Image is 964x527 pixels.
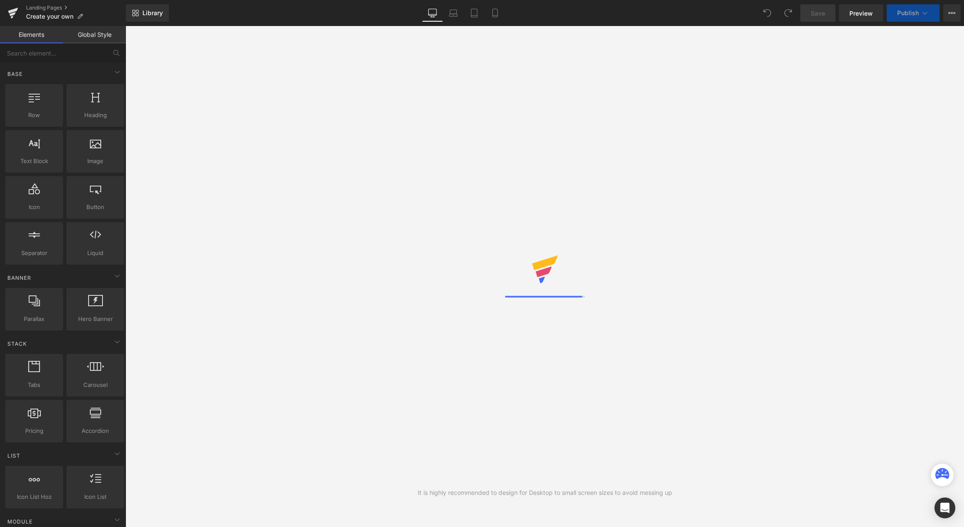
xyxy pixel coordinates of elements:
[422,4,443,22] a: Desktop
[69,111,122,120] span: Heading
[126,4,169,22] a: New Library
[8,157,60,166] span: Text Block
[418,488,672,498] div: It is highly recommended to design for Desktop to small screen sizes to avoid messing up
[934,498,955,518] div: Open Intercom Messenger
[69,203,122,212] span: Button
[8,380,60,390] span: Tabs
[849,9,873,18] span: Preview
[464,4,485,22] a: Tablet
[69,380,122,390] span: Carousel
[943,4,961,22] button: More
[779,4,797,22] button: Redo
[69,492,122,501] span: Icon List
[7,517,33,526] span: Module
[8,111,60,120] span: Row
[7,70,23,78] span: Base
[26,13,73,20] span: Create your own
[7,340,28,348] span: Stack
[69,426,122,435] span: Accordion
[69,314,122,324] span: Hero Banner
[8,492,60,501] span: Icon List Hoz
[69,249,122,258] span: Liquid
[8,203,60,212] span: Icon
[142,9,163,17] span: Library
[759,4,776,22] button: Undo
[443,4,464,22] a: Laptop
[69,157,122,166] span: Image
[26,4,126,11] a: Landing Pages
[8,426,60,435] span: Pricing
[8,249,60,258] span: Separator
[839,4,883,22] a: Preview
[8,314,60,324] span: Parallax
[7,274,32,282] span: Banner
[63,26,126,43] a: Global Style
[887,4,940,22] button: Publish
[811,9,825,18] span: Save
[897,10,919,16] span: Publish
[7,452,21,460] span: List
[485,4,505,22] a: Mobile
